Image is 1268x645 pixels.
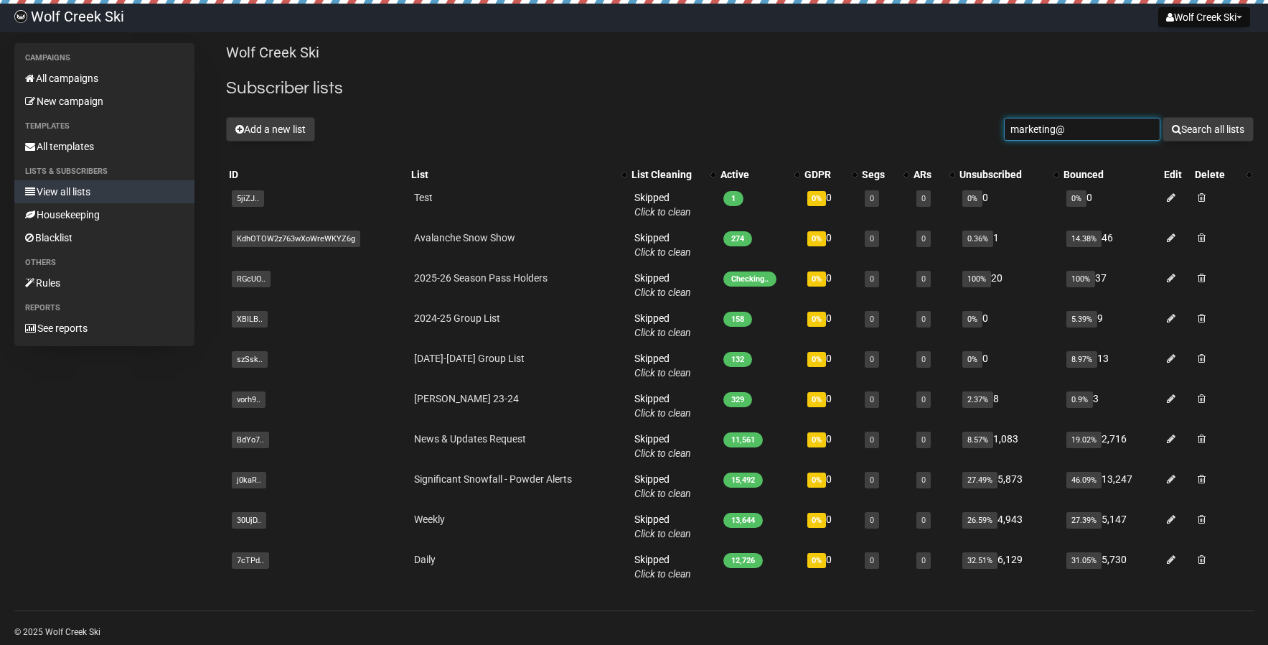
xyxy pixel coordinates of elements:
[807,553,826,568] span: 0%
[634,327,691,338] a: Click to clean
[634,407,691,419] a: Click to clean
[634,232,691,258] span: Skipped
[226,164,408,185] th: ID: No sort applied, sorting is disabled
[634,514,691,539] span: Skipped
[957,305,1060,345] td: 0
[862,167,897,182] div: Segs
[1061,164,1162,185] th: Bounced: No sort applied, sorting is disabled
[957,185,1060,225] td: 0
[1195,167,1239,182] div: Delete
[957,466,1060,506] td: 5,873
[720,167,787,182] div: Active
[870,475,874,485] a: 0
[232,271,271,287] span: RGcUO..
[957,506,1060,547] td: 4,943
[870,194,874,203] a: 0
[870,516,874,525] a: 0
[14,300,194,317] li: Reports
[802,265,858,305] td: 0
[14,118,194,135] li: Templates
[634,287,691,298] a: Click to clean
[802,305,858,345] td: 0
[14,226,194,249] a: Blacklist
[718,164,802,185] th: Active: No sort applied, activate to apply an ascending sort
[957,345,1060,386] td: 0
[14,180,194,203] a: View all lists
[1066,512,1102,529] span: 27.39%
[921,274,926,284] a: 0
[634,447,691,459] a: Click to clean
[870,355,874,364] a: 0
[921,556,926,565] a: 0
[232,472,266,488] span: j0kaR..
[1161,164,1192,185] th: Edit: No sort applied, sorting is disabled
[1066,432,1102,448] span: 19.02%
[870,315,874,324] a: 0
[634,192,691,218] span: Skipped
[634,473,691,499] span: Skipped
[414,353,525,364] a: [DATE]-[DATE] Group List
[957,386,1060,426] td: 8
[634,367,691,379] a: Click to clean
[723,553,763,568] span: 12,726
[232,351,268,368] span: szSsk..
[226,117,315,141] button: Add a new list
[1066,472,1102,488] span: 46.09%
[14,624,1254,640] p: © 2025 Wolf Creek Ski
[962,472,997,488] span: 27.49%
[232,231,360,247] span: KdhOTOW2z763wXoWreWKYZ6g
[232,391,266,408] span: vorh9..
[634,312,691,338] span: Skipped
[802,185,858,225] td: 0
[634,554,691,580] span: Skipped
[957,547,1060,587] td: 6,129
[921,435,926,445] a: 0
[414,433,526,445] a: News & Updates Request
[1164,167,1189,182] div: Edit
[414,272,548,284] a: 2025-26 Season Pass Holders
[807,312,826,327] span: 0%
[802,466,858,506] td: 0
[957,164,1060,185] th: Unsubscribed: No sort applied, activate to apply an ascending sort
[1061,386,1162,426] td: 3
[723,272,776,287] span: Checking..
[634,528,691,539] a: Click to clean
[232,512,266,529] span: 30UjD..
[802,386,858,426] td: 0
[634,246,691,258] a: Click to clean
[14,254,194,272] li: Others
[959,167,1046,182] div: Unsubscribed
[14,135,194,158] a: All templates
[723,231,752,246] span: 274
[1061,185,1162,225] td: 0
[723,473,763,488] span: 15,492
[921,315,926,324] a: 0
[1061,547,1162,587] td: 5,730
[14,67,194,90] a: All campaigns
[14,10,27,23] img: b8a1e34ad8b70b86f908001b9dc56f97
[232,190,264,207] span: 5jiZJ..
[870,234,874,243] a: 0
[14,50,194,67] li: Campaigns
[414,473,572,485] a: Significant Snowfall - Powder Alerts
[962,512,997,529] span: 26.59%
[414,232,515,243] a: Avalanche Snow Show
[1061,345,1162,386] td: 13
[1061,265,1162,305] td: 37
[408,164,629,185] th: List: No sort applied, activate to apply an ascending sort
[1066,190,1086,207] span: 0%
[962,231,993,247] span: 0.36%
[634,206,691,218] a: Click to clean
[1163,117,1254,141] button: Search all lists
[921,516,926,525] a: 0
[1066,271,1095,287] span: 100%
[921,234,926,243] a: 0
[411,167,614,182] div: List
[807,352,826,367] span: 0%
[232,552,269,569] span: 7cTPd..
[723,312,752,327] span: 158
[723,392,752,407] span: 329
[807,231,826,246] span: 0%
[226,75,1254,101] h2: Subscriber lists
[723,432,763,447] span: 11,561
